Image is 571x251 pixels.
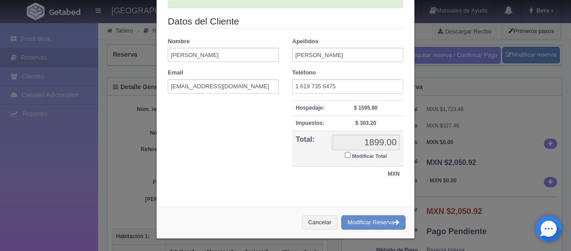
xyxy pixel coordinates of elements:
[345,152,351,158] input: Modificar Total
[388,171,400,177] strong: MXN
[354,105,377,111] strong: $ 1595.80
[292,115,328,131] th: Impuestos:
[292,100,328,115] th: Hospedaje:
[168,37,190,46] label: Nombre
[292,131,328,167] th: Total:
[292,69,316,77] label: Teléfono
[168,15,403,29] legend: Datos del Cliente
[302,215,338,230] button: Cancelar
[355,120,376,126] strong: $ 303.20
[168,69,183,77] label: Email
[341,215,405,230] button: Modificar Reserva
[292,37,319,46] label: Apellidos
[352,153,387,159] small: Modificar Total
